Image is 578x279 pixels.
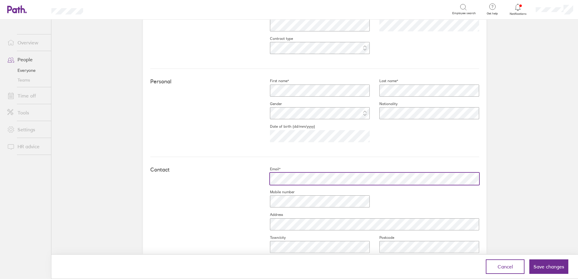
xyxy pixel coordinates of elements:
a: Settings [2,123,51,136]
label: Contract type [260,36,293,41]
label: Gender [260,101,282,106]
label: Mobile number [260,190,295,194]
span: Cancel [498,264,513,269]
span: Employee search [452,11,476,15]
label: Postcode [370,235,394,240]
span: Save changes [534,264,564,269]
a: Everyone [2,66,51,75]
a: Time off [2,90,51,102]
span: Notifications [508,12,528,16]
label: Town/city [260,235,286,240]
label: First name* [260,79,289,83]
a: People [2,53,51,66]
a: Tools [2,107,51,119]
div: Search [99,6,115,12]
label: Address [260,212,283,217]
button: Save changes [529,259,568,274]
label: Last name* [370,79,398,83]
span: Get help [482,12,502,15]
h4: Contact [150,167,260,173]
a: Overview [2,37,51,49]
a: HR advice [2,140,51,152]
h4: Personal [150,79,260,85]
button: Cancel [486,259,524,274]
a: Teams [2,75,51,85]
label: Email* [260,167,281,172]
a: Notifications [508,3,528,16]
label: Nationality [370,101,398,106]
label: Date of birth (dd/mm/yyyy) [260,124,315,129]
